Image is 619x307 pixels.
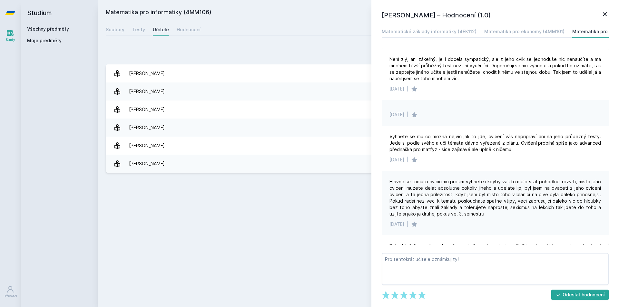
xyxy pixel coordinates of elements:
a: [PERSON_NAME] 8 hodnocení 1.0 [106,82,611,101]
div: | [407,111,408,118]
div: Soubory [106,26,124,33]
div: [PERSON_NAME] [129,139,165,152]
div: [PERSON_NAME] [129,157,165,170]
span: Moje předměty [27,37,62,44]
div: Study [6,37,15,42]
div: [PERSON_NAME] [129,103,165,116]
a: [PERSON_NAME] 2 hodnocení 5.0 [106,155,611,173]
h2: Matematika pro informatiky (4MM106) [106,8,539,18]
a: [PERSON_NAME] 10 hodnocení 5.0 [106,137,611,155]
div: | [407,86,408,92]
div: Testy [132,26,145,33]
a: [PERSON_NAME] 4 hodnocení 5.0 [106,64,611,82]
div: Uživatel [4,294,17,299]
a: Uživatel [1,282,19,302]
div: Hlavne se tomuto cvicicimu prosim vyhnete i kdyby vas to melo stat pohodlnej rozvrh, misto jeho c... [389,178,601,217]
a: Hodnocení [177,23,201,36]
div: Učitelé [153,26,169,33]
a: [PERSON_NAME] 7 hodnocení 4.4 [106,119,611,137]
div: [DATE] [389,111,404,118]
a: Study [1,26,19,45]
a: [PERSON_NAME] 6 hodnocení 4.3 [106,101,611,119]
div: [DATE] [389,157,404,163]
a: Testy [132,23,145,36]
div: Není zlý, ani zákeřný, je i docela sympatický, ale z jeho cvik se jednoduše nic nenaučíte a má mn... [389,56,601,82]
a: Soubory [106,23,124,36]
a: Všechny předměty [27,26,69,32]
div: [PERSON_NAME] [129,67,165,80]
div: Hodnocení [177,26,201,33]
div: [PERSON_NAME] [129,85,165,98]
div: | [407,157,408,163]
a: Učitelé [153,23,169,36]
div: [PERSON_NAME] [129,121,165,134]
div: Vyhněte se mu co možná nejvíc jak to jde, cvičení vás nepřipraví ani na jeho průběžný testy. Jede... [389,133,601,153]
div: [DATE] [389,86,404,92]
